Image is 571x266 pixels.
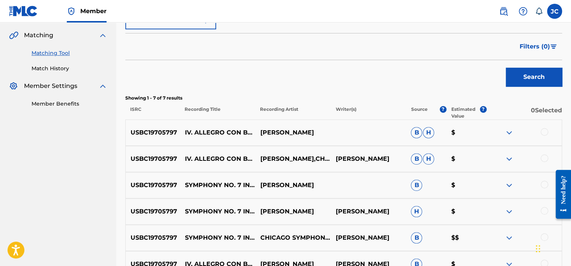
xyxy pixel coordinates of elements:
p: Estimated Value [451,106,480,119]
p: Writer(s) [331,106,406,119]
span: ? [440,106,446,113]
p: $ [446,154,486,163]
span: Filters ( 0 ) [520,42,550,51]
img: search [499,7,508,16]
p: $ [446,207,486,216]
p: [PERSON_NAME] [255,207,331,216]
p: CHICAGO SYMPHONY ORCHESTRA|[PERSON_NAME] [255,233,331,242]
p: [PERSON_NAME] [255,181,331,190]
p: USBC19705797 [126,233,180,242]
p: Recording Artist [255,106,331,119]
p: [PERSON_NAME] [331,233,406,242]
span: H [423,153,434,165]
p: Source [411,106,428,119]
p: SYMPHONY NO. 7 IN A MAJOR, OP. 92: IV. ALLEGRO CON BRIO [180,181,255,190]
img: expand [505,207,514,216]
p: Showing 1 - 7 of 7 results [125,95,562,101]
img: Top Rightsholder [67,7,76,16]
p: [PERSON_NAME],CHICAGO SYMPHONY ORCHESTRA [255,154,331,163]
p: USBC19705797 [126,181,180,190]
p: $ [446,128,486,137]
p: 0 Selected [487,106,562,119]
p: IV. ALLEGRO CON BRIO [180,128,255,137]
iframe: Resource Center [550,164,571,225]
img: expand [98,82,107,91]
div: Notifications [535,8,542,15]
a: Match History [32,65,107,73]
span: B [411,180,422,191]
p: Recording Title [180,106,255,119]
div: User Menu [547,4,562,19]
p: SYMPHONY NO. 7 IN A, OP. 92: ALLEGRO CON BRIO [180,207,255,216]
div: Help [515,4,530,19]
img: filter [550,44,557,49]
span: Member Settings [24,82,77,91]
p: $$ [446,233,486,242]
iframe: Chat Widget [533,230,571,266]
p: [PERSON_NAME] [331,207,406,216]
img: expand [505,233,514,242]
p: USBC19705797 [126,128,180,137]
img: expand [505,181,514,190]
img: expand [505,154,514,163]
span: B [411,153,422,165]
img: Matching [9,31,18,40]
button: Search [506,68,562,86]
span: ? [480,106,487,113]
span: H [423,127,434,138]
p: IV. ALLEGRO CON BRIO [180,154,255,163]
p: [PERSON_NAME] [255,128,331,137]
p: USBC19705797 [126,154,180,163]
img: expand [505,128,514,137]
span: Member [80,7,107,15]
img: Member Settings [9,82,18,91]
span: H [411,206,422,217]
a: Member Benefits [32,100,107,108]
p: $ [446,181,486,190]
button: Filters (0) [515,37,562,56]
img: MLC Logo [9,6,38,17]
p: [PERSON_NAME] [331,154,406,163]
a: Matching Tool [32,49,107,57]
img: expand [98,31,107,40]
p: ISRC [125,106,180,119]
span: Matching [24,31,53,40]
span: B [411,127,422,138]
p: USBC19705797 [126,207,180,216]
p: SYMPHONY NO. 7 IN A, OP. 92: ALLEGRO CON BRIO [180,233,255,242]
img: help [518,7,527,16]
a: Public Search [496,4,511,19]
div: Drag [536,237,540,260]
span: B [411,232,422,243]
